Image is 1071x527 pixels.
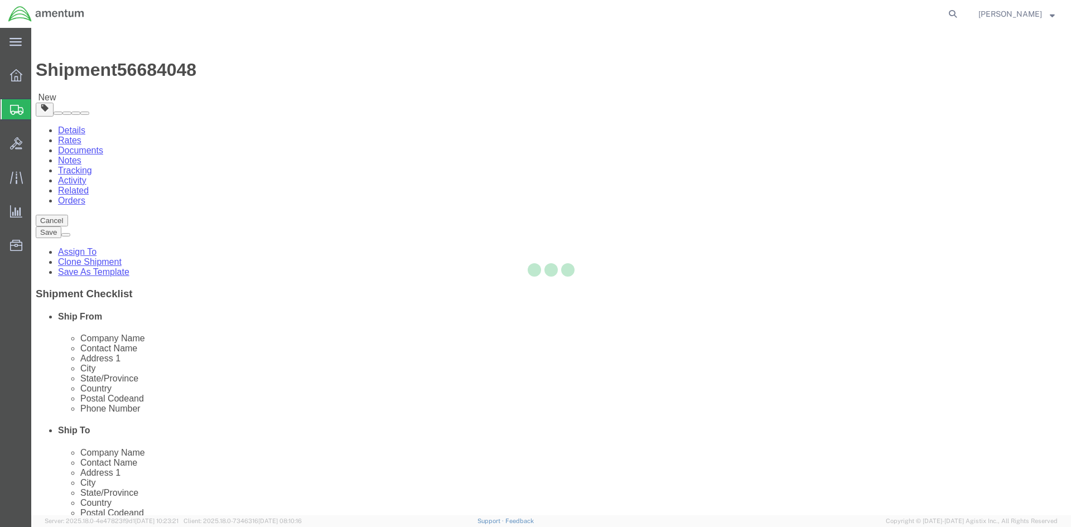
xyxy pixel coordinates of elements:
[45,518,178,524] span: Server: 2025.18.0-4e47823f9d1
[505,518,534,524] a: Feedback
[184,518,302,524] span: Client: 2025.18.0-7346316
[978,7,1055,21] button: [PERSON_NAME]
[258,518,302,524] span: [DATE] 08:10:16
[978,8,1042,20] span: Jessica White
[8,6,85,22] img: logo
[477,518,505,524] a: Support
[135,518,178,524] span: [DATE] 10:23:21
[886,516,1058,526] span: Copyright © [DATE]-[DATE] Agistix Inc., All Rights Reserved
